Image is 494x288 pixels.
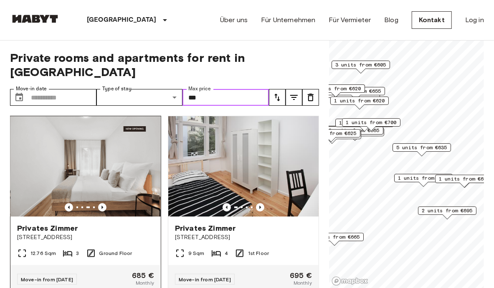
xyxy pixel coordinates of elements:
span: 685 € [132,272,154,279]
span: 2 units from €665 [329,127,380,134]
div: Map marker [335,119,394,132]
a: Für Vermieter [329,15,371,25]
span: Privates Zimmer [175,223,236,233]
a: Kontakt [412,11,452,29]
span: 3 units from €605 [335,61,386,69]
button: tune [302,89,319,106]
span: Monthly [136,279,154,287]
button: Previous image [223,203,231,212]
span: 1 units from €700 [346,119,397,126]
span: 3 [76,250,79,257]
button: Previous image [65,203,73,212]
span: 1 units from €620 [310,85,361,92]
span: Move-in from [DATE] [21,276,73,283]
img: Marketing picture of unit DE-01-232-03M [168,116,319,217]
button: Previous image [256,203,264,212]
button: Previous image [98,203,106,212]
button: tune [286,89,302,106]
div: Map marker [332,61,390,74]
div: Map marker [307,84,365,97]
span: Move-in from [DATE] [179,276,231,283]
a: Für Unternehmen [261,15,315,25]
span: Monthly [294,279,312,287]
img: Habyt [10,15,60,23]
div: Map marker [330,97,389,110]
div: Map marker [305,233,364,246]
a: Log in [465,15,484,25]
a: Über uns [220,15,248,25]
span: 1 units from €665 [309,233,360,241]
a: Blog [384,15,398,25]
span: 12.76 Sqm [30,250,56,257]
div: Map marker [418,206,476,219]
a: Mapbox logo [332,276,368,286]
label: Max price [188,85,211,92]
button: tune [269,89,286,106]
label: Move-in date [16,85,47,92]
span: [STREET_ADDRESS] [175,233,312,242]
span: 1st Floor [248,250,269,257]
span: Private rooms and apartments for rent in [GEOGRAPHIC_DATA] [10,51,319,79]
span: Ground Floor [99,250,132,257]
div: Map marker [435,175,494,188]
span: 695 € [290,272,312,279]
span: 5 units from €635 [396,144,447,151]
div: Map marker [302,129,360,142]
span: 1 units from €655 [330,87,381,95]
div: Map marker [394,174,453,187]
span: Privates Zimmer [17,223,78,233]
img: Marketing picture of unit DE-01-262-002-02 [10,116,161,217]
span: 4 [225,250,228,257]
span: 1 units from €695 [439,175,490,183]
div: Map marker [393,143,451,156]
span: 1 units from €620 [334,97,385,104]
span: 2 units from €625 [306,130,357,137]
span: 9 Sqm [188,250,205,257]
label: Type of stay [102,85,132,92]
div: Map marker [342,118,400,131]
span: 1 units from €655 [339,119,390,127]
span: 1 units from €695 [398,174,449,182]
span: 2 units from €695 [422,207,473,214]
button: Choose date [11,89,28,106]
p: [GEOGRAPHIC_DATA] [87,15,157,25]
span: [STREET_ADDRESS] [17,233,154,242]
